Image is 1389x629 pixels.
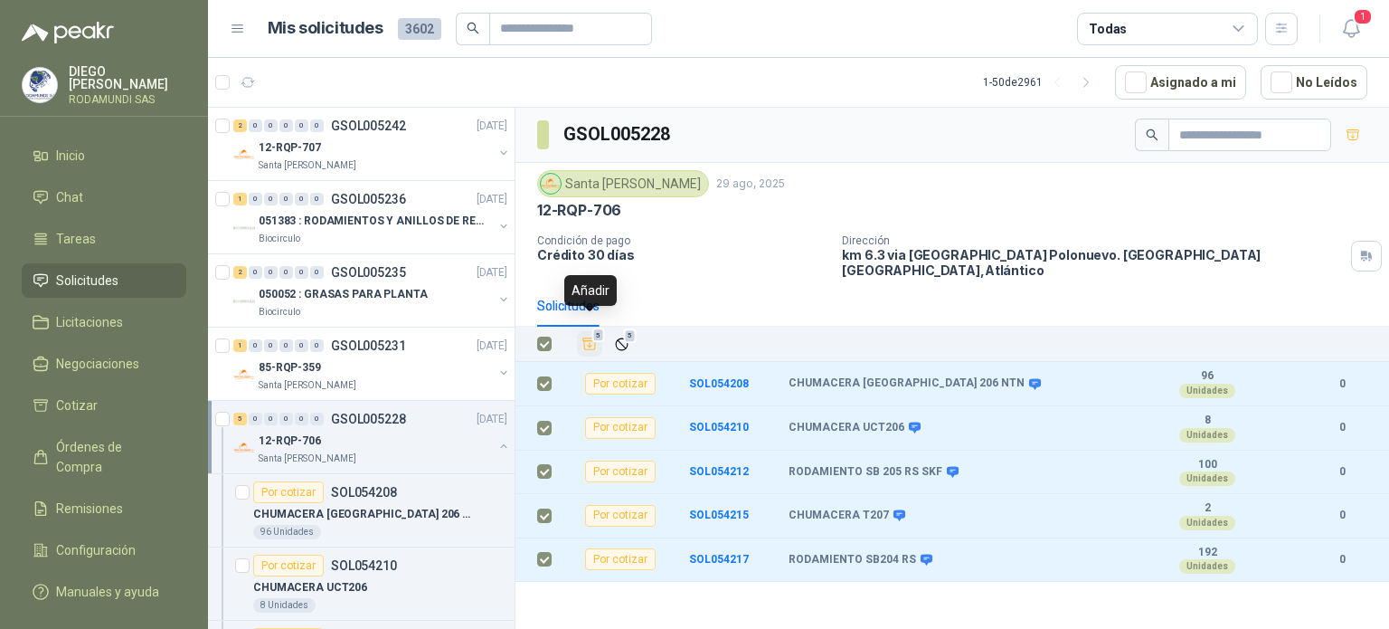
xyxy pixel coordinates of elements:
[1145,369,1270,384] b: 96
[264,266,278,279] div: 0
[22,388,186,423] a: Cotizar
[22,222,186,256] a: Tareas
[249,193,262,205] div: 0
[1179,428,1235,443] div: Unidades
[585,417,656,439] div: Por cotizar
[233,408,511,466] a: 5 0 0 0 0 0 GSOL005228[DATE] Company Logo12-RQP-706Santa [PERSON_NAME]
[331,193,406,205] p: GSOL005236
[1317,376,1367,393] b: 0
[253,525,321,539] div: 96 Unidades
[842,247,1344,278] p: km 6.3 via [GEOGRAPHIC_DATA] Polonuevo. [GEOGRAPHIC_DATA] [GEOGRAPHIC_DATA] , Atlántico
[259,158,356,173] p: Santa [PERSON_NAME]
[56,229,96,249] span: Tareas
[259,433,321,450] p: 12-RQP-706
[331,413,406,425] p: GSOL005228
[233,115,511,173] a: 2 0 0 0 0 0 GSOL005242[DATE] Company Logo12-RQP-707Santa [PERSON_NAME]
[1115,65,1246,100] button: Asignado a mi
[1317,507,1367,524] b: 0
[1145,458,1270,472] b: 100
[259,286,428,303] p: 050052 : GRASAS PARA PLANTA
[56,312,123,332] span: Licitaciones
[279,339,293,352] div: 0
[22,533,186,567] a: Configuración
[1353,8,1373,25] span: 1
[208,474,515,548] a: Por cotizarSOL054208CHUMACERA [GEOGRAPHIC_DATA] 206 NTN96 Unidades
[22,138,186,173] a: Inicio
[331,119,406,132] p: GSOL005242
[249,119,262,132] div: 0
[56,396,98,415] span: Cotizar
[233,266,247,279] div: 2
[295,266,308,279] div: 0
[689,377,749,390] a: SOL054208
[249,339,262,352] div: 0
[537,247,827,262] p: Crédito 30 días
[69,94,186,105] p: RODAMUNDI SAS
[56,582,159,602] span: Manuales y ayuda
[537,170,709,197] div: Santa [PERSON_NAME]
[537,234,827,247] p: Condición de pago
[22,430,186,484] a: Órdenes de Compra
[477,338,507,355] p: [DATE]
[477,118,507,135] p: [DATE]
[1089,19,1127,39] div: Todas
[22,305,186,339] a: Licitaciones
[609,332,634,357] button: Ignorar
[56,271,118,291] span: Solicitudes
[259,232,300,246] p: Biocirculo
[585,373,656,395] div: Por cotizar
[577,331,602,357] button: Añadir
[789,465,942,480] b: RODAMIENTO SB 205 RS SKF
[233,144,255,166] img: Company Logo
[259,359,321,376] p: 85-RQP-359
[310,193,324,205] div: 0
[1261,65,1367,100] button: No Leídos
[310,339,324,352] div: 0
[310,266,324,279] div: 0
[1146,129,1158,141] span: search
[264,119,278,132] div: 0
[331,339,406,352] p: GSOL005231
[1317,463,1367,481] b: 0
[537,201,621,220] p: 12-RQP-706
[689,421,749,434] a: SOL054210
[233,364,255,386] img: Company Logo
[585,461,656,482] div: Por cotizar
[689,509,749,521] a: SOL054215
[233,119,247,132] div: 2
[331,559,397,572] p: SOL054210
[56,146,85,166] span: Inicio
[264,339,278,352] div: 0
[1145,501,1270,516] b: 2
[716,176,785,193] p: 29 ago, 2025
[56,354,139,374] span: Negociaciones
[233,262,511,319] a: 2 0 0 0 0 0 GSOL005235[DATE] Company Logo050052 : GRASAS PARA PLANTABiocirculo
[22,347,186,381] a: Negociaciones
[983,68,1101,97] div: 1 - 50 de 2961
[789,509,889,523] b: CHUMACERA T207
[56,540,136,560] span: Configuración
[789,421,904,435] b: CHUMACERA UCT206
[310,119,324,132] div: 0
[253,555,324,577] div: Por cotizar
[259,213,484,230] p: 051383 : RODAMIENTOS Y ANILLOS DE RETENCION RUEDAS
[253,481,324,503] div: Por cotizar
[22,491,186,526] a: Remisiones
[467,22,479,34] span: search
[259,452,356,466] p: Santa [PERSON_NAME]
[259,139,321,157] p: 12-RQP-707
[1145,414,1270,428] b: 8
[1317,419,1367,436] b: 0
[310,413,324,425] div: 0
[22,22,114,43] img: Logo peakr
[624,329,637,343] span: 5
[259,305,300,319] p: Biocirculo
[1335,13,1367,45] button: 1
[208,548,515,621] a: Por cotizarSOL054210CHUMACERA UCT2068 Unidades
[233,339,247,352] div: 1
[22,575,186,609] a: Manuales y ayuda
[537,296,600,316] div: Solicitudes
[249,266,262,279] div: 0
[233,291,255,312] img: Company Logo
